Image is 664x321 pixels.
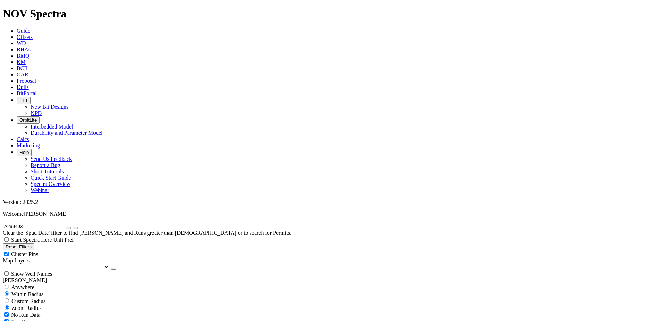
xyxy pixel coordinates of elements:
button: FTT [17,97,31,104]
a: Dulls [17,84,29,90]
span: Unit Pref [53,237,74,243]
span: Anywhere [11,284,34,290]
a: Report a Bug [31,162,60,168]
a: Proposal [17,78,36,84]
h1: NOV Spectra [3,7,661,20]
input: Start Spectra Here [4,237,9,242]
a: KM [17,59,26,65]
span: OrbitLite [19,117,37,123]
a: Spectra Overview [31,181,70,187]
span: FTT [19,98,28,103]
span: No Run Data [11,312,40,318]
div: [PERSON_NAME] [3,277,661,283]
a: BCR [17,65,28,71]
span: [PERSON_NAME] [24,211,68,217]
span: Clear the 'Spud Date' filter to find [PERSON_NAME] and Runs greater than [DEMOGRAPHIC_DATA] or to... [3,230,291,236]
a: BitIQ [17,53,29,59]
a: WD [17,40,26,46]
span: Zoom Radius [11,305,42,311]
p: Welcome [3,211,661,217]
span: Cluster Pins [11,251,38,257]
a: BHAs [17,47,31,52]
a: Offsets [17,34,33,40]
a: Quick Start Guide [31,175,71,181]
button: Help [17,149,32,156]
a: Send Us Feedback [31,156,72,162]
button: OrbitLite [17,116,40,124]
span: Start Spectra Here [11,237,52,243]
button: Reset Filters [3,243,34,250]
a: Webinar [31,187,49,193]
a: New Bit Designs [31,104,68,110]
span: Custom Radius [11,298,45,304]
div: Version: 2025.2 [3,199,661,205]
a: Durability and Parameter Model [31,130,103,136]
a: Guide [17,28,30,34]
a: Marketing [17,142,40,148]
span: Map Layers [3,257,30,263]
a: NPD [31,110,42,116]
a: BitPortal [17,90,37,96]
input: Search [3,223,64,230]
a: Interbedded Model [31,124,73,130]
span: Within Radius [11,291,43,297]
span: Help [19,150,29,155]
a: Short Tutorials [31,168,64,174]
span: Show Well Names [11,271,52,277]
a: OAR [17,72,28,77]
a: Calcs [17,136,29,142]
